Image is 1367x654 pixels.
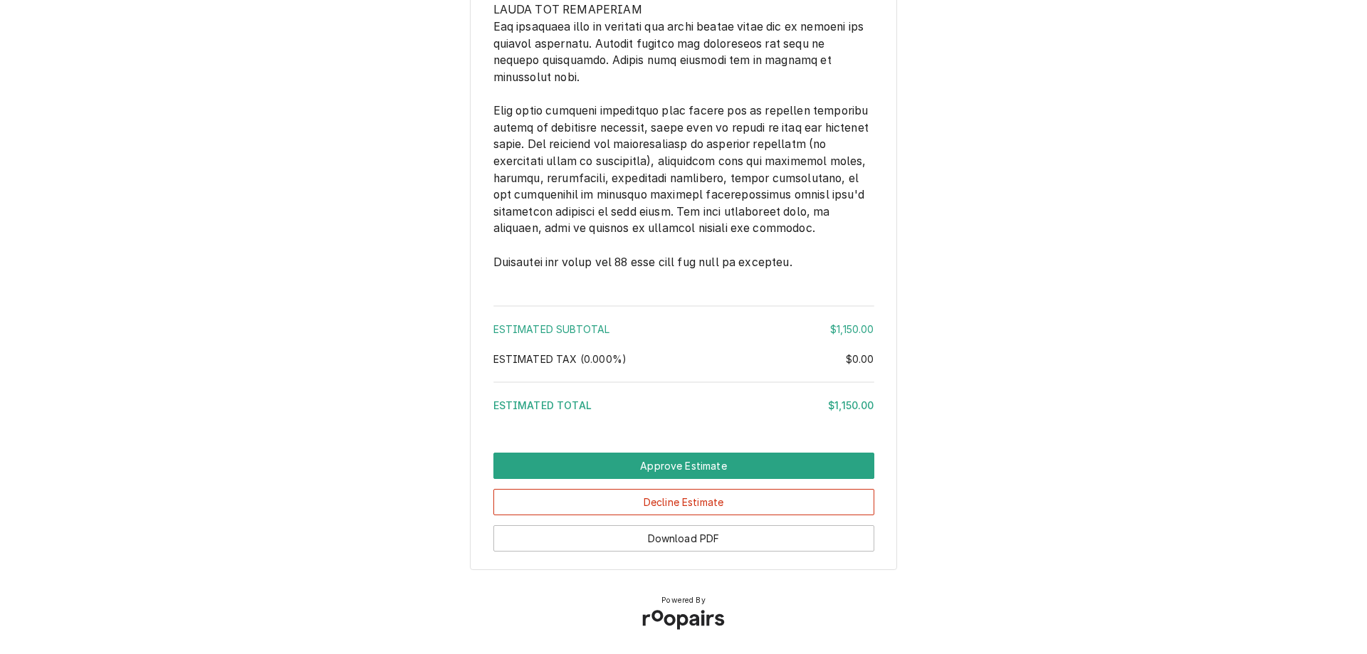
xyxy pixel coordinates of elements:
[493,453,874,479] div: Button Group Row
[493,398,874,413] div: Estimated Total
[493,352,874,366] div: Estimated Tax
[493,323,610,335] span: Estimated Subtotal
[661,595,706,606] span: Powered By
[493,479,874,515] div: Button Group Row
[631,598,736,641] img: Roopairs
[493,322,874,337] div: Estimated Subtotal
[493,399,592,411] span: Estimated Total
[493,453,874,479] button: Approve Estimate
[493,525,874,552] button: Download PDF
[493,353,627,365] span: Estimated Tax ( 0.000% )
[493,300,874,423] div: Amount Summary
[493,515,874,552] div: Button Group Row
[830,322,874,337] div: $1,150.00
[846,352,874,366] div: $0.00
[493,453,874,552] div: Button Group
[828,398,874,413] div: $1,150.00
[493,489,874,515] button: Decline Estimate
